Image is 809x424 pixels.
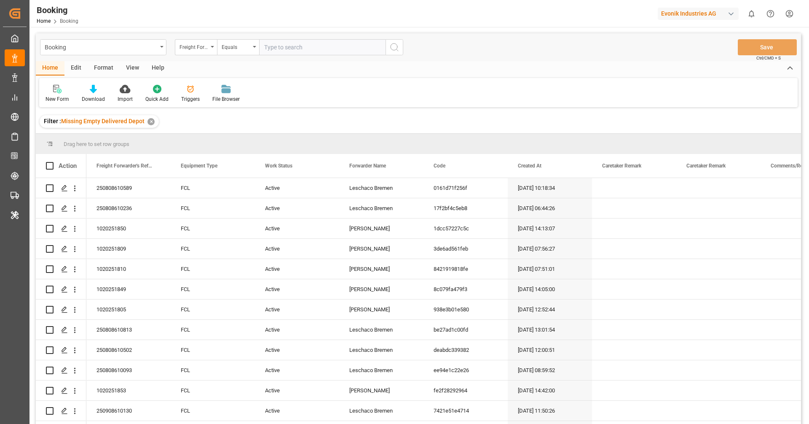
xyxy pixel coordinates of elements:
div: Freight Forwarder's Reference No. [179,41,208,51]
div: Booking [45,41,157,52]
input: Type to search [259,39,386,55]
div: Press SPACE to select this row. [36,259,86,279]
div: Import [118,95,133,103]
div: 1020251805 [86,300,171,319]
div: 8c079fa479f3 [423,279,508,299]
div: 1020251853 [86,381,171,400]
button: Evonik Industries AG [658,5,742,22]
div: [DATE] 13:01:54 [508,320,592,340]
div: Active [255,259,339,279]
div: Active [255,320,339,340]
div: FCL [171,300,255,319]
div: 250908610130 [86,401,171,421]
div: New Form [46,95,69,103]
div: Download [82,95,105,103]
button: open menu [175,39,217,55]
div: FCL [171,178,255,198]
div: Press SPACE to select this row. [36,340,86,360]
div: Leschaco Bremen [339,401,423,421]
div: 250808610236 [86,198,171,218]
div: Press SPACE to select this row. [36,401,86,421]
span: Ctrl/CMD + S [756,55,781,61]
div: Leschaco Bremen [339,320,423,340]
div: [PERSON_NAME] [339,259,423,279]
div: Quick Add [145,95,169,103]
div: Format [88,61,120,76]
div: Action [59,162,77,170]
div: Press SPACE to select this row. [36,360,86,381]
button: open menu [40,39,166,55]
span: Created At [518,163,541,169]
div: 1020251810 [86,259,171,279]
button: search button [386,39,403,55]
div: Active [255,198,339,218]
div: 17f2bf4c5eb8 [423,198,508,218]
div: 250808610502 [86,340,171,360]
div: FCL [171,198,255,218]
div: Press SPACE to select this row. [36,198,86,219]
div: Edit [64,61,88,76]
div: Active [255,360,339,380]
div: deabdc339382 [423,340,508,360]
div: [DATE] 08:59:52 [508,360,592,380]
div: [DATE] 07:51:01 [508,259,592,279]
div: Triggers [181,95,200,103]
div: 250808610813 [86,320,171,340]
div: [DATE] 06:44:26 [508,198,592,218]
span: Forwarder Name [349,163,386,169]
div: Press SPACE to select this row. [36,300,86,320]
div: [PERSON_NAME] [339,219,423,238]
div: fe2f28292964 [423,381,508,400]
div: Active [255,239,339,259]
div: ee94e1c22e26 [423,360,508,380]
div: Help [145,61,171,76]
div: Equals [222,41,250,51]
div: [DATE] 10:18:34 [508,178,592,198]
div: FCL [171,340,255,360]
div: 250808610093 [86,360,171,380]
span: Filter : [44,118,61,124]
div: FCL [171,381,255,400]
div: 1020251850 [86,219,171,238]
div: 938e3b01e580 [423,300,508,319]
div: Press SPACE to select this row. [36,320,86,340]
div: FCL [171,360,255,380]
div: Booking [37,4,78,16]
div: View [120,61,145,76]
div: [PERSON_NAME] [339,381,423,400]
div: 7421e51e4714 [423,401,508,421]
div: 1020251849 [86,279,171,299]
div: 1dcc57227c5c [423,219,508,238]
div: [DATE] 14:42:00 [508,381,592,400]
div: [DATE] 14:13:07 [508,219,592,238]
button: open menu [217,39,259,55]
div: File Browser [212,95,240,103]
div: [DATE] 14:05:00 [508,279,592,299]
div: Leschaco Bremen [339,198,423,218]
span: Drag here to set row groups [64,141,129,147]
div: FCL [171,239,255,259]
div: [PERSON_NAME] [339,239,423,259]
div: Home [36,61,64,76]
a: Home [37,18,51,24]
div: 250808610589 [86,178,171,198]
div: [DATE] 12:00:51 [508,340,592,360]
div: Active [255,401,339,421]
span: Caretaker Remark [602,163,641,169]
button: Help Center [761,4,780,23]
button: show 0 new notifications [742,4,761,23]
div: FCL [171,219,255,238]
div: FCL [171,279,255,299]
div: Active [255,219,339,238]
div: [DATE] 11:50:26 [508,401,592,421]
div: 1020251809 [86,239,171,259]
div: Press SPACE to select this row. [36,381,86,401]
div: be27ad1c00fd [423,320,508,340]
div: Leschaco Bremen [339,340,423,360]
div: [PERSON_NAME] [339,300,423,319]
div: Active [255,381,339,400]
div: [PERSON_NAME] [339,279,423,299]
div: ✕ [147,118,155,125]
div: Active [255,178,339,198]
div: Leschaco Bremen [339,360,423,380]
